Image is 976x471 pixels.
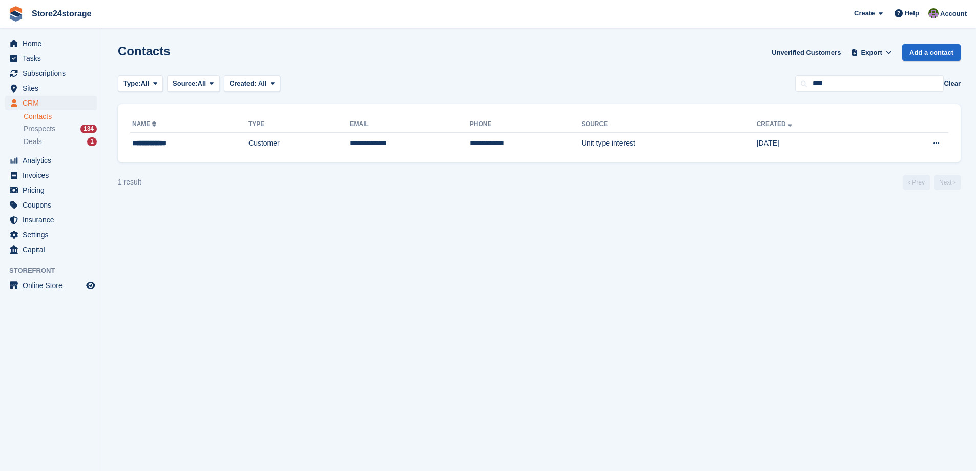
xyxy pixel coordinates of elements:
h1: Contacts [118,44,171,58]
a: menu [5,183,97,197]
span: Tasks [23,51,84,66]
a: menu [5,213,97,227]
a: menu [5,153,97,168]
span: Create [854,8,875,18]
a: Prospects 134 [24,124,97,134]
a: Unverified Customers [767,44,845,61]
span: All [198,78,206,89]
a: menu [5,36,97,51]
button: Source: All [167,75,220,92]
a: Previous [903,175,930,190]
img: Jane Welch [928,8,939,18]
span: Storefront [9,265,102,276]
a: menu [5,242,97,257]
span: Pricing [23,183,84,197]
span: Export [861,48,882,58]
div: 1 result [118,177,141,188]
th: Type [248,116,349,133]
span: Source: [173,78,197,89]
img: stora-icon-8386f47178a22dfd0bd8f6a31ec36ba5ce8667c1dd55bd0f319d3a0aa187defe.svg [8,6,24,22]
th: Source [582,116,757,133]
span: All [141,78,150,89]
button: Export [849,44,894,61]
div: 1 [87,137,97,146]
span: Insurance [23,213,84,227]
a: menu [5,228,97,242]
span: Coupons [23,198,84,212]
span: Invoices [23,168,84,182]
th: Phone [470,116,582,133]
a: menu [5,66,97,80]
span: All [258,79,267,87]
span: Settings [23,228,84,242]
a: menu [5,51,97,66]
nav: Page [901,175,963,190]
span: Sites [23,81,84,95]
a: menu [5,96,97,110]
span: Online Store [23,278,84,293]
span: Analytics [23,153,84,168]
a: Deals 1 [24,136,97,147]
a: Next [934,175,961,190]
span: Help [905,8,919,18]
td: [DATE] [757,133,879,154]
a: Store24storage [28,5,96,22]
th: Email [350,116,470,133]
span: Subscriptions [23,66,84,80]
span: Prospects [24,124,55,134]
a: menu [5,81,97,95]
span: CRM [23,96,84,110]
a: menu [5,198,97,212]
span: Capital [23,242,84,257]
a: Contacts [24,112,97,121]
a: Preview store [85,279,97,292]
button: Type: All [118,75,163,92]
span: Type: [123,78,141,89]
td: Customer [248,133,349,154]
span: Created: [230,79,257,87]
span: Deals [24,137,42,147]
span: Home [23,36,84,51]
a: menu [5,278,97,293]
span: Account [940,9,967,19]
a: Add a contact [902,44,961,61]
a: menu [5,168,97,182]
a: Created [757,120,794,128]
td: Unit type interest [582,133,757,154]
button: Created: All [224,75,280,92]
a: Name [132,120,158,128]
div: 134 [80,125,97,133]
button: Clear [944,78,961,89]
